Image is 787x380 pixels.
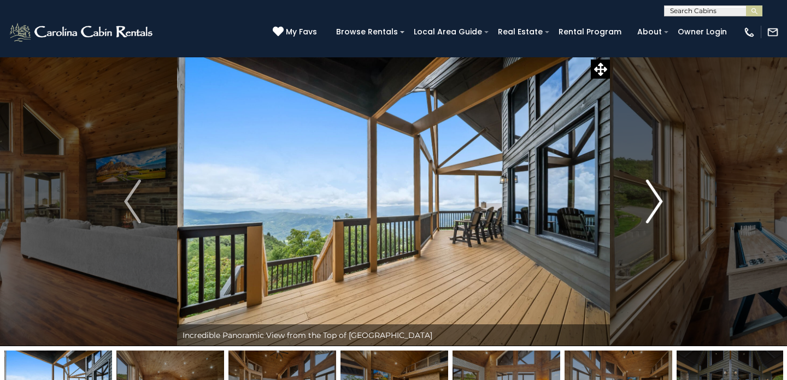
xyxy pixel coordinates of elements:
[331,23,403,40] a: Browse Rentals
[632,23,667,40] a: About
[743,26,755,38] img: phone-regular-white.png
[286,26,317,38] span: My Favs
[88,57,177,346] button: Previous
[177,324,610,346] div: Incredible Panoramic View from the Top of [GEOGRAPHIC_DATA]
[672,23,732,40] a: Owner Login
[646,180,662,223] img: arrow
[767,26,779,38] img: mail-regular-white.png
[610,57,699,346] button: Next
[8,21,156,43] img: White-1-2.png
[553,23,627,40] a: Rental Program
[492,23,548,40] a: Real Estate
[273,26,320,38] a: My Favs
[124,180,140,223] img: arrow
[408,23,488,40] a: Local Area Guide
